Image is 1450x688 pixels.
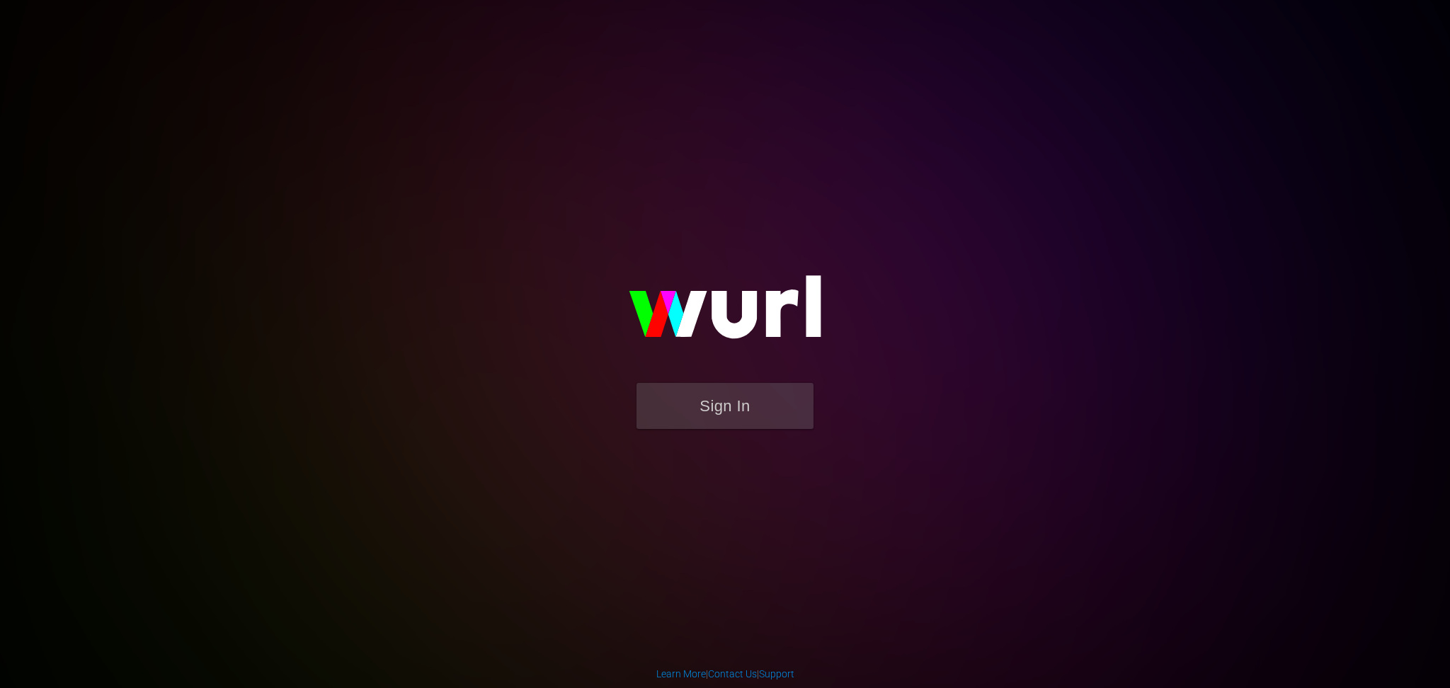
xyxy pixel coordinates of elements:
img: wurl-logo-on-black-223613ac3d8ba8fe6dc639794a292ebdb59501304c7dfd60c99c58986ef67473.svg [583,245,867,382]
a: Contact Us [708,668,757,680]
a: Learn More [656,668,706,680]
button: Sign In [636,383,814,429]
div: | | [656,667,794,681]
a: Support [759,668,794,680]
